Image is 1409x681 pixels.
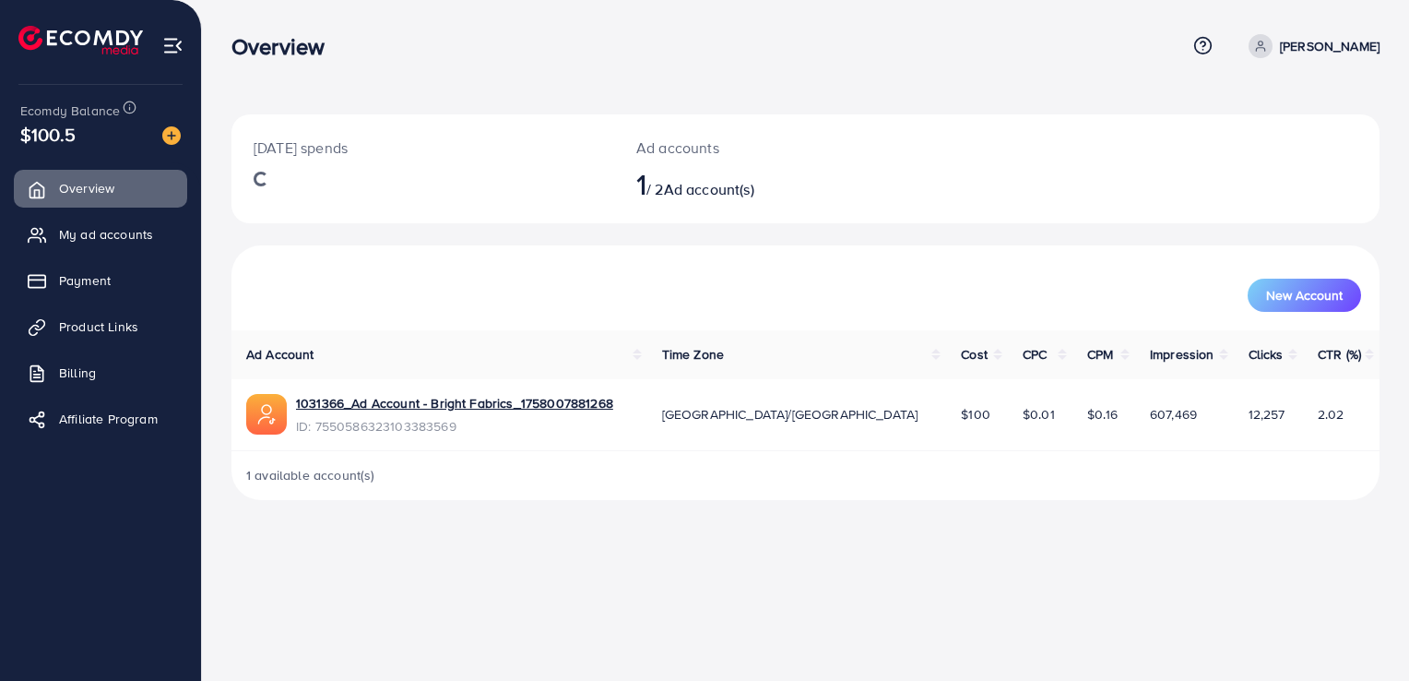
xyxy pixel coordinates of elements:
span: $0.16 [1087,405,1118,424]
a: Billing [14,354,187,391]
span: Affiliate Program [59,410,158,428]
span: $0.01 [1023,405,1055,424]
img: image [162,126,181,145]
span: My ad accounts [59,225,153,244]
span: Ad account(s) [664,179,754,199]
a: Payment [14,262,187,299]
span: New Account [1266,289,1343,302]
img: logo [18,26,143,54]
a: Overview [14,170,187,207]
span: Ecomdy Balance [20,102,120,120]
a: My ad accounts [14,216,187,253]
a: [PERSON_NAME] [1241,34,1379,58]
span: CTR (%) [1318,345,1361,364]
button: New Account [1248,279,1361,312]
span: Overview [59,179,114,197]
span: 607,469 [1150,405,1197,424]
span: [GEOGRAPHIC_DATA]/[GEOGRAPHIC_DATA] [662,405,918,424]
img: menu [162,35,184,56]
p: [DATE] spends [254,137,592,159]
a: Product Links [14,308,187,345]
span: Impression [1150,345,1214,364]
span: Payment [59,271,111,290]
span: Time Zone [662,345,724,364]
span: CPM [1087,345,1113,364]
span: Billing [59,364,96,382]
img: ic-ads-acc.e4c84228.svg [246,394,287,435]
span: CPC [1023,345,1047,364]
span: $100 [961,405,990,424]
span: 1 available account(s) [246,466,375,484]
span: ID: 7550586323103383569 [296,417,613,436]
span: Product Links [59,317,138,336]
span: Cost [961,345,988,364]
span: 2.02 [1318,405,1344,424]
p: [PERSON_NAME] [1280,35,1379,57]
span: 1 [636,162,646,205]
a: Affiliate Program [14,400,187,437]
a: 1031366_Ad Account - Bright Fabrics_1758007881268 [296,394,613,412]
span: Ad Account [246,345,314,364]
h3: Overview [231,33,339,60]
h2: / 2 [636,166,879,201]
span: Clicks [1249,345,1284,364]
p: Ad accounts [636,137,879,159]
span: 12,257 [1249,405,1285,424]
span: $100.5 [20,121,76,148]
